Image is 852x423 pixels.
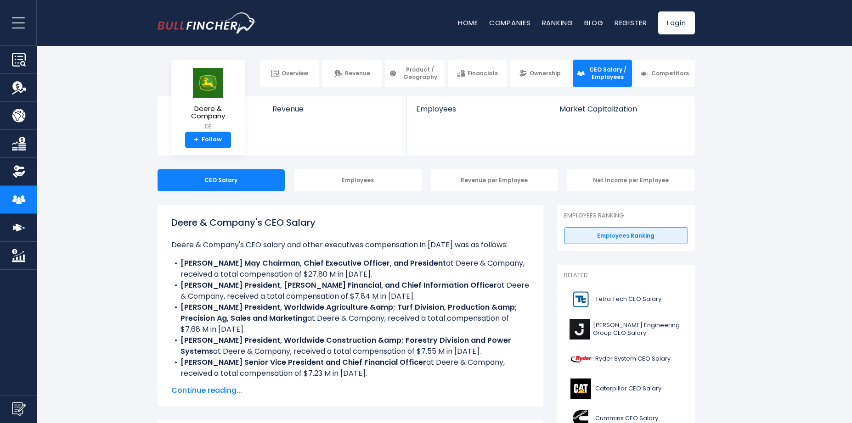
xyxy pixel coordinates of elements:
[171,357,530,379] li: at Deere & Company, received a total compensation of $7.23 M in [DATE].
[530,70,561,77] span: Ownership
[570,378,592,399] img: CAT logo
[564,346,688,372] a: Ryder System CEO Salary
[595,415,658,423] span: Cummins CEO Salary
[595,355,671,363] span: Ryder System CEO Salary
[181,280,497,290] b: [PERSON_NAME] President, [PERSON_NAME] Financial, and Chief Information Officer
[171,216,530,229] h1: Deere & Company's CEO Salary
[185,132,231,148] a: +Follow
[635,60,694,87] a: Competitors
[294,169,422,191] div: Employees
[171,385,530,396] span: Continue reading...
[158,12,256,33] img: bullfincher logo
[179,122,237,131] small: DE
[194,136,198,144] strong: +
[416,105,541,113] span: Employees
[458,18,478,28] a: Home
[448,60,507,87] a: Financials
[181,357,426,367] b: [PERSON_NAME] Senior Vice President and Chief Financial Officer
[171,239,530,250] p: Deere & Company's CEO salary and other executives compensation in [DATE] was as follows:
[570,319,590,340] img: J logo
[178,67,238,132] a: Deere & Company DE
[345,70,370,77] span: Revenue
[431,169,559,191] div: Revenue per Employee
[181,302,517,323] b: [PERSON_NAME] President, Worldwide Agriculture &amp; Turf Division, Production &amp; Precision Ag...
[564,212,688,220] p: Employees Ranking
[171,335,530,357] li: at Deere & Company, received a total compensation of $7.55 M in [DATE].
[564,272,688,279] p: Related
[593,322,683,337] span: [PERSON_NAME] Engineering Group CEO Salary
[171,280,530,302] li: at Deere & Company, received a total compensation of $7.84 M in [DATE].
[158,12,256,33] a: Go to homepage
[272,105,398,113] span: Revenue
[542,18,573,28] a: Ranking
[570,349,592,369] img: R logo
[550,96,694,129] a: Market Capitalization
[181,258,446,268] b: [PERSON_NAME] May Chairman, Chief Executive Officer, and President
[658,11,695,34] a: Login
[282,70,308,77] span: Overview
[573,60,632,87] a: CEO Salary / Employees
[651,70,689,77] span: Competitors
[12,165,26,178] img: Ownership
[489,18,531,28] a: Companies
[171,302,530,335] li: at Deere & Company, received a total compensation of $7.68 M in [DATE].
[564,287,688,312] a: Tetra Tech CEO Salary
[564,317,688,342] a: [PERSON_NAME] Engineering Group CEO Salary
[584,18,604,28] a: Blog
[468,70,498,77] span: Financials
[570,289,592,310] img: TTEK logo
[564,227,688,245] a: Employees Ranking
[179,105,237,120] span: Deere & Company
[615,18,647,28] a: Register
[181,335,511,356] b: [PERSON_NAME] President, Worldwide Construction &amp; Forestry Division and Power Systems
[564,376,688,401] a: Caterpillar CEO Salary
[587,66,628,80] span: CEO Salary / Employees
[567,169,695,191] div: Net Income per Employee
[158,169,285,191] div: CEO Salary
[595,385,661,393] span: Caterpillar CEO Salary
[400,66,440,80] span: Product / Geography
[322,60,382,87] a: Revenue
[407,96,550,129] a: Employees
[260,60,319,87] a: Overview
[595,295,661,303] span: Tetra Tech CEO Salary
[510,60,570,87] a: Ownership
[171,258,530,280] li: at Deere & Company, received a total compensation of $27.80 M in [DATE].
[385,60,444,87] a: Product / Geography
[559,105,684,113] span: Market Capitalization
[263,96,407,129] a: Revenue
